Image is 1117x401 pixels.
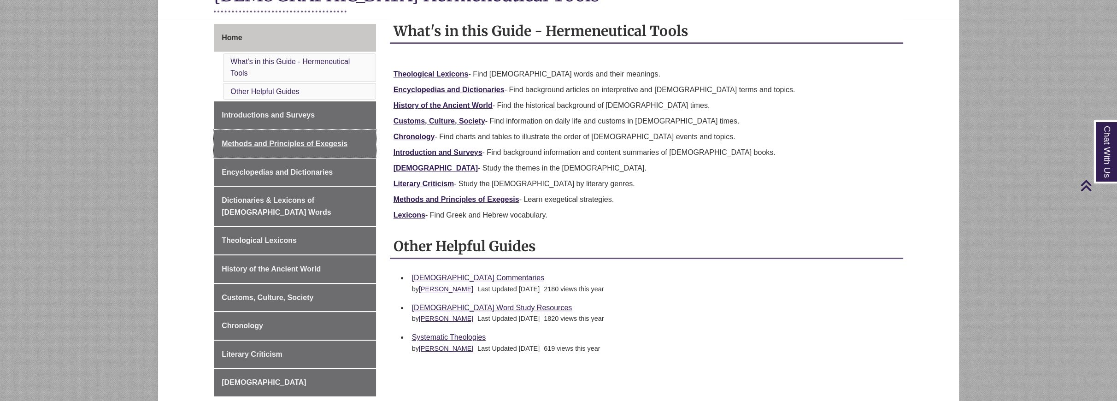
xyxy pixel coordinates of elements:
[394,194,899,205] p: - Learn exegetical strategies.
[214,130,376,158] a: Methods and Principles of Exegesis
[412,345,476,352] span: by
[222,378,306,386] span: [DEMOGRAPHIC_DATA]
[394,117,485,125] a: Customs, Culture, Society
[394,86,505,94] a: Encyclopedias and Dictionaries
[394,133,435,141] a: Chronology
[412,274,544,282] a: [DEMOGRAPHIC_DATA] Commentaries
[214,312,376,340] a: Chronology
[544,315,604,322] span: 1820 views this year
[1080,179,1115,192] a: Back to Top
[394,211,425,219] a: Lexicons
[394,210,899,221] p: - Find Greek and Hebrew vocabulary.
[222,265,321,273] span: History of the Ancient World
[412,333,486,341] a: Systematic Theologies
[390,19,903,44] h2: What's in this Guide - Hermeneutical Tools
[214,187,376,226] a: Dictionaries & Lexicons of [DEMOGRAPHIC_DATA] Words
[394,164,478,172] a: [DEMOGRAPHIC_DATA]
[222,140,347,147] span: Methods and Principles of Exegesis
[214,24,376,396] div: Guide Page Menu
[214,159,376,186] a: Encyclopedias and Dictionaries
[230,88,299,95] a: Other Helpful Guides
[477,315,540,322] span: Last Updated [DATE]
[222,34,242,41] span: Home
[394,195,519,203] a: Methods and Principles of Exegesis
[412,285,476,293] span: by
[222,168,333,176] span: Encyclopedias and Dictionaries
[394,100,899,111] p: - Find the historical background of [DEMOGRAPHIC_DATA] times.
[214,341,376,368] a: Literary Criticism
[222,111,315,119] span: Introductions and Surveys
[394,163,899,174] p: - Study the themes in the [DEMOGRAPHIC_DATA].
[214,227,376,254] a: Theological Lexicons
[222,196,331,216] span: Dictionaries & Lexicons of [DEMOGRAPHIC_DATA] Words
[222,350,282,358] span: Literary Criticism
[222,294,313,301] span: Customs, Culture, Society
[222,322,263,330] span: Chronology
[412,315,476,322] span: by
[394,69,899,80] p: - Find [DEMOGRAPHIC_DATA] words and their meanings.
[419,285,473,293] a: [PERSON_NAME]
[394,70,469,78] a: Theological Lexicons
[394,131,899,142] p: - Find charts and tables to illustrate the order of [DEMOGRAPHIC_DATA] events and topics.
[412,304,572,312] a: [DEMOGRAPHIC_DATA] Word Study Resources
[544,345,600,352] span: 619 views this year
[394,148,482,156] a: Introduction and Surveys
[214,24,376,52] a: Home
[394,84,899,95] p: - Find background articles on interpretive and [DEMOGRAPHIC_DATA] terms and topics.
[214,255,376,283] a: History of the Ancient World
[394,147,899,158] p: - Find background information and content summaries of [DEMOGRAPHIC_DATA] books.
[544,285,604,293] span: 2180 views this year
[419,315,473,322] a: [PERSON_NAME]
[214,101,376,129] a: Introductions and Surveys
[419,345,473,352] a: [PERSON_NAME]
[222,236,297,244] span: Theological Lexicons
[477,345,540,352] span: Last Updated [DATE]
[394,101,493,109] a: History of the Ancient World
[214,284,376,312] a: Customs, Culture, Society
[394,116,899,127] p: - Find information on daily life and customs in [DEMOGRAPHIC_DATA] times.
[390,235,903,259] h2: Other Helpful Guides
[394,180,454,188] a: Literary Criticism
[477,285,540,293] span: Last Updated [DATE]
[230,58,350,77] a: What's in this Guide - Hermeneutical Tools
[394,178,899,189] p: - Study the [DEMOGRAPHIC_DATA] by literary genres.
[214,369,376,396] a: [DEMOGRAPHIC_DATA]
